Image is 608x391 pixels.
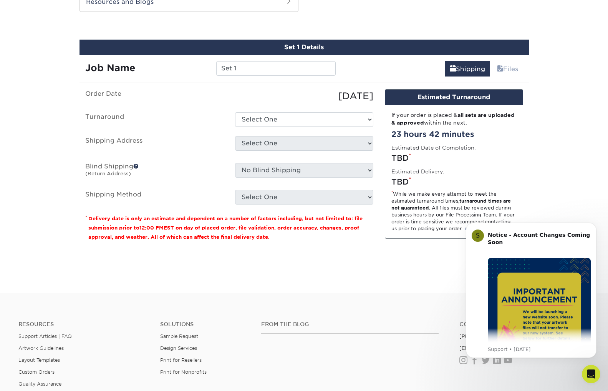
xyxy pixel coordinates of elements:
[18,333,72,339] a: Support Articles | FAQ
[216,61,336,76] input: Enter a job name
[391,198,511,211] strong: turnaround times are not guaranteed
[391,152,517,164] div: TBD
[445,61,490,77] a: Shipping
[385,90,523,105] div: Estimated Turnaround
[139,225,164,231] span: 12:00 PM
[391,111,517,127] div: If your order is placed & within the next:
[160,333,198,339] a: Sample Request
[391,128,517,140] div: 23 hours 42 minutes
[497,65,503,73] span: files
[391,176,517,188] div: TBD
[391,144,476,151] label: Estimated Date of Completion:
[160,369,207,375] a: Print for Nonprofits
[80,163,229,181] label: Blind Shipping
[261,321,439,328] h4: From the Blog
[492,61,523,77] a: Files
[80,40,529,55] div: Set 1 Details
[18,381,61,387] a: Quality Assurance
[85,62,135,73] strong: Job Name
[160,345,197,351] a: Design Services
[450,65,456,73] span: shipping
[391,191,517,232] div: While we make every attempt to meet the estimated turnaround times; . All files must be reviewed ...
[582,365,600,383] iframe: Intercom live chat
[160,357,202,363] a: Print for Resellers
[229,89,379,103] div: [DATE]
[80,190,229,205] label: Shipping Method
[85,171,131,176] small: (Return Address)
[80,136,229,154] label: Shipping Address
[18,357,60,363] a: Layout Templates
[18,321,149,328] h4: Resources
[80,112,229,127] label: Turnaround
[391,168,444,175] label: Estimated Delivery:
[160,321,250,328] h4: Solutions
[88,216,363,240] small: Delivery date is only an estimate and dependent on a number of factors including, but not limited...
[18,369,55,375] a: Custom Orders
[454,211,608,370] iframe: Intercom notifications message
[18,345,64,351] a: Artwork Guidelines
[80,89,229,103] label: Order Date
